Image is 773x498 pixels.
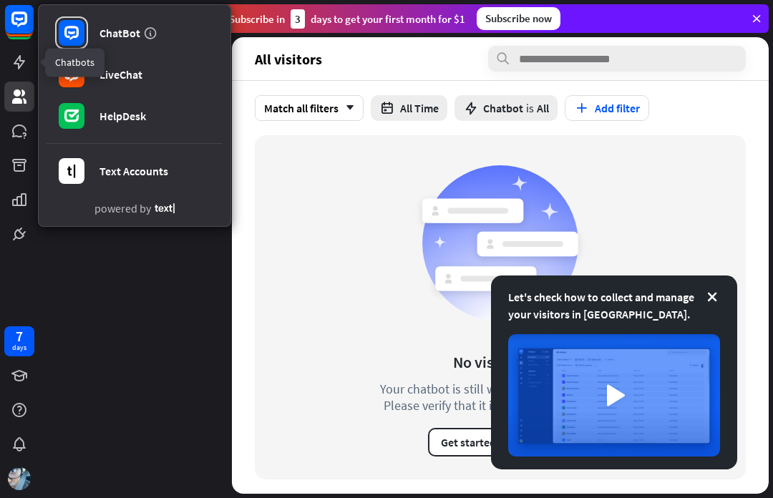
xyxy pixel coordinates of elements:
div: No visitors yet [453,352,548,372]
div: Subscribe in days to get your first month for $1 [229,9,465,29]
a: 7 days [4,326,34,356]
div: Subscribe now [477,7,560,30]
button: All Time [371,95,447,121]
div: days [12,343,26,353]
button: Get started with Visitors [428,428,573,456]
div: Match all filters [255,95,364,121]
span: Chatbot [483,101,523,115]
span: All [537,101,549,115]
img: image [508,334,720,456]
button: Add filter [565,95,649,121]
div: Let's check how to collect and manage your visitors in [GEOGRAPHIC_DATA]. [508,288,720,323]
div: Your chatbot is still waiting for its first visitor. Please verify that it is active and accessible. [354,381,647,414]
span: is [526,101,534,115]
i: arrow_down [339,104,354,112]
button: Open LiveChat chat widget [11,6,54,49]
div: 7 [16,330,23,343]
div: 3 [291,9,305,29]
span: All visitors [255,51,322,67]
